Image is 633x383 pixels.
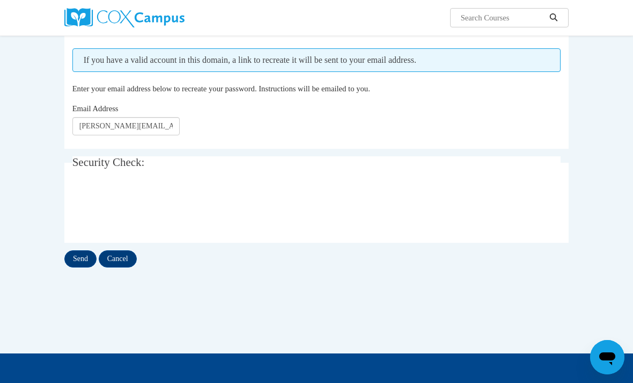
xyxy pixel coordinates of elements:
[590,340,624,374] iframe: Button to launch messaging window
[72,104,119,113] span: Email Address
[72,84,370,93] span: Enter your email address below to recreate your password. Instructions will be emailed to you.
[72,187,235,229] iframe: reCAPTCHA
[64,250,97,268] input: Send
[72,48,561,72] span: If you have a valid account in this domain, a link to recreate it will be sent to your email addr...
[72,117,180,135] input: Email
[72,156,145,169] span: Security Check:
[64,8,185,27] img: Cox Campus
[99,250,137,268] input: Cancel
[546,11,562,24] button: Search
[64,8,222,27] a: Cox Campus
[460,11,546,24] input: Search Courses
